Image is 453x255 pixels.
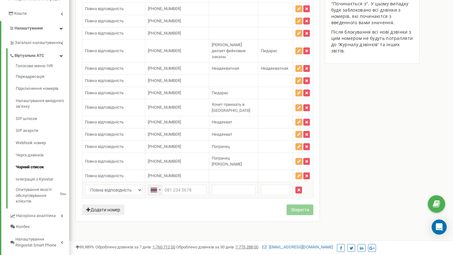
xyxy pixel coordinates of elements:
span: Хочет приехать в [GEOGRAPHIC_DATA] [212,102,250,113]
div: Open Intercom Messenger [432,220,447,235]
span: Повна відповідність [85,66,124,71]
p: Після блокування всі нові дзвінки з цим номером не будуть потрапляти до 'Журналу дзвінків' та інш... [331,29,413,54]
span: Оброблено дзвінків за 7 днів : [95,245,175,249]
span: Погранец [PERSON_NAME] [212,156,242,166]
span: [PHONE_NUMBER] [148,173,181,178]
button: Видалити [295,187,302,193]
span: Повна відповідність [85,78,124,83]
button: Зберегти [287,204,313,215]
span: [PHONE_NUMBER] [148,48,181,53]
span: [PHONE_NUMBER] [148,90,181,95]
span: Неадекват [212,132,232,137]
span: Неадекватная [261,66,288,71]
a: Черга дзвінків [16,149,69,161]
span: Повна відповідність [85,6,124,11]
span: Наскрізна аналітика [16,213,56,219]
a: Наскрізна аналітика [9,209,69,221]
span: [PHONE_NUMBER] [148,6,181,11]
a: Голосове меню IVR [16,63,69,71]
span: 99,989% [75,245,94,249]
span: [PHONE_NUMBER] [148,78,181,83]
span: Повна відповідність [85,120,124,124]
a: Загальні налаштування [9,35,69,48]
span: Налаштування [14,26,43,30]
span: Неадекватная [212,66,239,71]
u: 1 760 712,00 [153,245,175,249]
span: [PHONE_NUMBER] [148,105,181,110]
span: Неадекват [212,120,232,124]
span: [PERSON_NAME] делает фейковые заказы [212,42,246,59]
a: Інтеграція з Kyivstar [16,173,69,186]
a: Webhook номер [16,137,69,149]
input: 081 234 5678 [148,185,206,195]
span: Оброблено дзвінків за 30 днів : [176,245,258,249]
span: Повна відповідність [85,173,124,178]
span: Повна відповідність [85,105,124,110]
span: Кошти [14,11,27,16]
span: Повна відповідність [85,48,124,53]
a: Віртуальна АТС [9,48,69,61]
a: Налаштування Ringostat Smart Phone [9,232,69,251]
a: Переадресація [16,71,69,83]
button: Додати номер [82,204,124,215]
span: Повна відповідність [85,19,124,23]
span: Пидарас [212,90,228,95]
a: Підключення номерів [16,83,69,95]
span: Віртуальна АТС [14,53,44,59]
a: Налаштування [1,21,69,36]
a: Налаштування вихідного зв’язку [16,95,69,113]
span: Налаштування Ringostat Smart Phone [15,236,61,248]
span: Повна відповідність [85,31,124,35]
div: Telephone country code [148,185,163,195]
a: SIP шлюзи [16,113,69,125]
span: Пидарас [261,48,277,53]
a: Опитування якості обслуговування клієнтівBeta [16,185,69,204]
span: [PHONE_NUMBER] [148,159,181,164]
a: Колбек [9,221,69,232]
span: [PHONE_NUMBER] [148,132,181,137]
u: 7 775 288,00 [236,245,258,249]
a: [EMAIL_ADDRESS][DOMAIN_NAME] [262,245,333,249]
a: Чорний список [16,161,69,173]
span: [PHONE_NUMBER] [148,31,181,35]
span: [PHONE_NUMBER] [148,144,181,149]
span: [PHONE_NUMBER] [148,120,181,124]
span: [PHONE_NUMBER] [148,19,181,23]
span: Повна відповідність [85,144,124,149]
span: Повна відповідність [85,90,124,95]
span: Колбек [16,224,30,230]
span: Загальні налаштування [15,40,61,46]
a: SIP акаунти [16,125,69,137]
span: Повна відповідність [85,132,124,137]
span: Повна відповідність [85,159,124,164]
span: Погранец [212,144,230,149]
span: [PHONE_NUMBER] [148,66,181,71]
